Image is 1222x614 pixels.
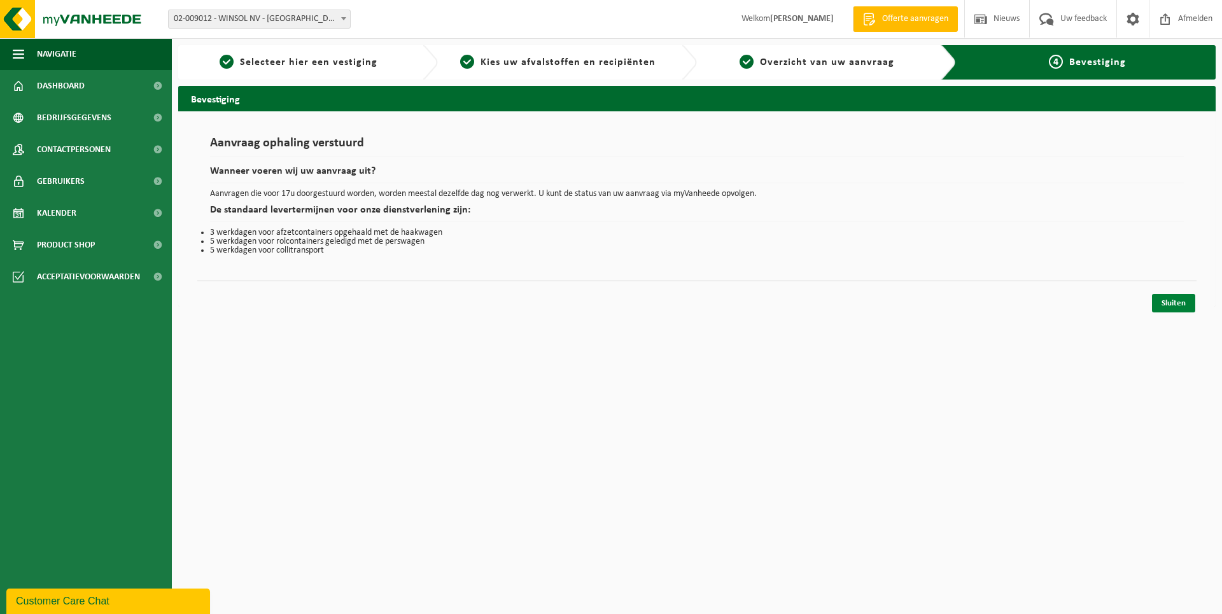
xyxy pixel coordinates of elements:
a: 2Kies uw afvalstoffen en recipiënten [444,55,672,70]
span: Kies uw afvalstoffen en recipiënten [481,57,656,67]
span: Dashboard [37,70,85,102]
span: Acceptatievoorwaarden [37,261,140,293]
span: 02-009012 - WINSOL NV - LEUVEN - ZAVENTEM [169,10,350,28]
span: Bedrijfsgegevens [37,102,111,134]
span: Overzicht van uw aanvraag [760,57,894,67]
span: Contactpersonen [37,134,111,165]
span: 4 [1049,55,1063,69]
a: Offerte aanvragen [853,6,958,32]
span: Product Shop [37,229,95,261]
h2: De standaard levertermijnen voor onze dienstverlening zijn: [210,205,1184,222]
span: Selecteer hier een vestiging [240,57,377,67]
span: 02-009012 - WINSOL NV - LEUVEN - ZAVENTEM [168,10,351,29]
h2: Wanneer voeren wij uw aanvraag uit? [210,166,1184,183]
a: 1Selecteer hier een vestiging [185,55,412,70]
span: Gebruikers [37,165,85,197]
iframe: chat widget [6,586,213,614]
span: 2 [460,55,474,69]
span: 1 [220,55,234,69]
li: 5 werkdagen voor rolcontainers geledigd met de perswagen [210,237,1184,246]
a: 3Overzicht van uw aanvraag [703,55,931,70]
h1: Aanvraag ophaling verstuurd [210,137,1184,157]
li: 5 werkdagen voor collitransport [210,246,1184,255]
span: Bevestiging [1069,57,1126,67]
h2: Bevestiging [178,86,1216,111]
li: 3 werkdagen voor afzetcontainers opgehaald met de haakwagen [210,228,1184,237]
strong: [PERSON_NAME] [770,14,834,24]
span: Kalender [37,197,76,229]
p: Aanvragen die voor 17u doorgestuurd worden, worden meestal dezelfde dag nog verwerkt. U kunt de s... [210,190,1184,199]
span: Navigatie [37,38,76,70]
span: 3 [740,55,754,69]
a: Sluiten [1152,294,1195,312]
span: Offerte aanvragen [879,13,952,25]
